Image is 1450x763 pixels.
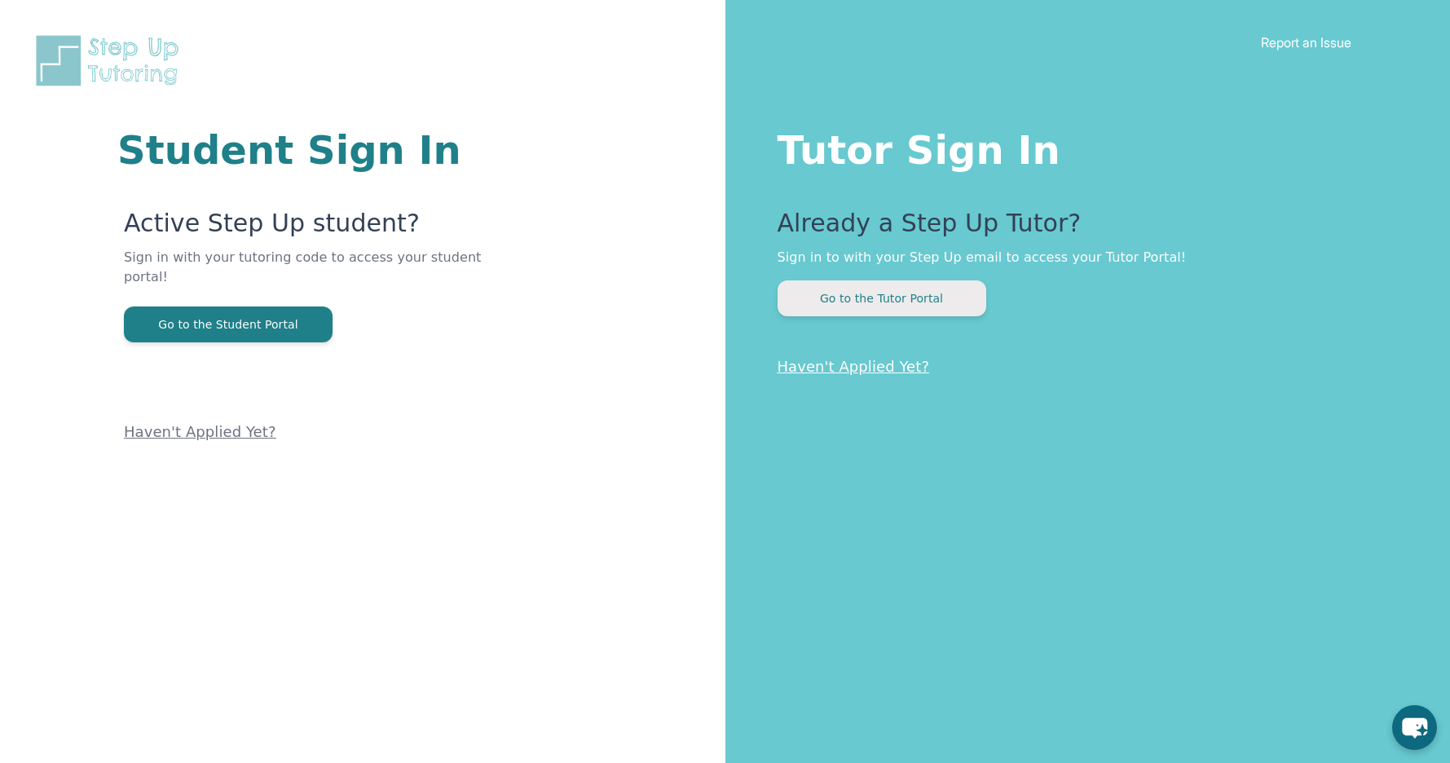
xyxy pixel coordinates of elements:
[117,130,530,170] h1: Student Sign In
[124,307,333,342] button: Go to the Student Portal
[778,358,930,375] a: Haven't Applied Yet?
[33,33,189,89] img: Step Up Tutoring horizontal logo
[1392,705,1437,750] button: chat-button
[778,290,986,306] a: Go to the Tutor Portal
[124,316,333,332] a: Go to the Student Portal
[778,209,1386,248] p: Already a Step Up Tutor?
[124,423,276,440] a: Haven't Applied Yet?
[778,280,986,316] button: Go to the Tutor Portal
[778,248,1386,267] p: Sign in to with your Step Up email to access your Tutor Portal!
[1261,34,1351,51] a: Report an Issue
[124,248,530,307] p: Sign in with your tutoring code to access your student portal!
[124,209,530,248] p: Active Step Up student?
[778,124,1386,170] h1: Tutor Sign In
